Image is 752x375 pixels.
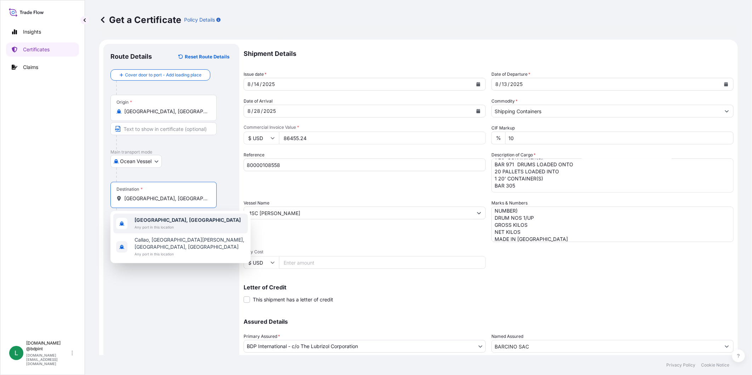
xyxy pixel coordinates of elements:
[244,333,280,340] span: Primary Assured
[125,71,201,79] span: Cover door to port - Add loading place
[135,224,241,231] span: Any port in this location
[23,28,41,35] p: Insights
[492,105,720,117] input: Type to search commodity
[499,80,501,88] div: /
[120,158,152,165] span: Ocean Vessel
[491,132,505,144] div: %
[184,16,215,23] p: Policy Details
[124,195,208,202] input: Destination
[261,107,263,115] div: /
[253,80,260,88] div: day,
[116,99,132,105] div: Origin
[251,80,253,88] div: /
[501,80,508,88] div: day,
[244,284,734,290] p: Letter of Credit
[110,211,251,263] div: Show suggestions
[508,80,509,88] div: /
[491,71,530,78] span: Date of Departure
[244,207,473,219] input: Type to search vessel name or IMO
[185,53,229,60] p: Reset Route Details
[244,158,486,171] input: Enter booking reference
[244,44,734,64] p: Shipment Details
[720,105,733,117] button: Show suggestions
[23,46,50,53] p: Certificates
[15,350,18,357] span: L
[247,343,358,350] span: BDP International - c/o The Lubrizol Corporation
[491,98,518,105] label: Commodity
[23,64,38,71] p: Claims
[260,80,262,88] div: /
[492,340,720,353] input: Assured Name
[279,256,486,269] input: Enter amount
[110,52,152,61] p: Route Details
[99,14,181,25] p: Get a Certificate
[26,340,70,352] p: [DOMAIN_NAME] @bdpint
[247,80,251,88] div: month,
[244,71,267,78] span: Issue date
[244,249,486,255] span: Duty Cost
[253,107,261,115] div: day,
[26,353,70,366] p: [DOMAIN_NAME][EMAIL_ADDRESS][DOMAIN_NAME]
[491,333,523,340] label: Named Assured
[473,207,485,219] button: Show suggestions
[491,125,515,132] label: CIF Markup
[110,155,162,168] button: Select transport
[135,217,241,223] b: [GEOGRAPHIC_DATA], [GEOGRAPHIC_DATA]
[244,200,269,207] label: Vessel Name
[720,340,733,353] button: Show suggestions
[279,132,486,144] input: Enter amount
[244,98,273,105] span: Date of Arrival
[262,80,275,88] div: year,
[701,362,729,368] p: Cookie Notice
[491,151,536,158] label: Description of Cargo
[720,79,732,90] button: Calendar
[263,107,277,115] div: year,
[110,122,217,135] input: Text to appear on certificate
[473,105,484,117] button: Calendar
[509,80,523,88] div: year,
[124,108,208,115] input: Origin
[135,250,245,258] span: Any port in this location
[135,236,245,250] span: Callao, [GEOGRAPHIC_DATA][PERSON_NAME], [GEOGRAPHIC_DATA], [GEOGRAPHIC_DATA]
[110,149,232,155] p: Main transport mode
[244,319,734,324] p: Assured Details
[251,107,253,115] div: /
[253,296,333,303] span: This shipment has a letter of credit
[495,80,499,88] div: month,
[473,79,484,90] button: Calendar
[247,107,251,115] div: month,
[505,132,734,144] input: Enter percentage between 0 and 24%
[491,200,528,207] label: Marks & Numbers
[666,362,695,368] p: Privacy Policy
[116,186,143,192] div: Destination
[244,151,264,158] label: Reference
[244,125,486,130] span: Commercial Invoice Value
